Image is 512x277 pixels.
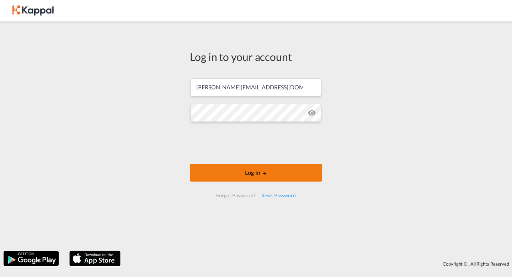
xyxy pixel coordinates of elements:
[190,49,322,64] div: Log in to your account
[69,250,121,267] img: apple.png
[202,129,310,157] iframe: reCAPTCHA
[191,78,321,96] input: Enter email/phone number
[308,109,316,117] md-icon: icon-eye-off
[3,250,59,267] img: google.png
[213,189,258,202] div: Forgot Password?
[11,3,59,19] img: 0f34681048b711eea155d5ef7d76cbea.JPG
[258,189,299,202] div: Reset Password
[190,164,322,182] button: LOGIN
[124,258,512,270] div: Copyright © . All Rights Reserved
